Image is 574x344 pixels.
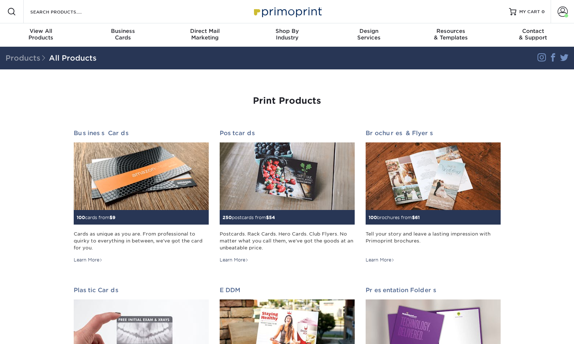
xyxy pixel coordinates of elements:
[410,23,492,47] a: Resources& Templates
[220,287,355,294] h2: EDDM
[266,215,269,220] span: $
[164,23,246,47] a: Direct MailMarketing
[164,28,246,41] div: Marketing
[74,130,209,137] h2: Business Cards
[82,23,164,47] a: BusinessCards
[246,28,328,34] span: Shop By
[542,9,545,14] span: 0
[412,215,415,220] span: $
[369,215,377,220] span: 100
[220,257,249,263] div: Learn More
[369,215,420,220] small: brochures from
[366,142,501,210] img: Brochures & Flyers
[112,215,115,220] span: 9
[74,230,209,252] div: Cards as unique as you are. From professional to quirky to everything in between, we've got the c...
[74,96,501,106] h1: Print Products
[220,130,355,137] h2: Postcards
[410,28,492,41] div: & Templates
[519,9,540,15] span: MY CART
[246,28,328,41] div: Industry
[366,230,501,252] div: Tell your story and leave a lasting impression with Primoprint brochures.
[77,215,115,220] small: cards from
[220,230,355,252] div: Postcards. Rack Cards. Hero Cards. Club Flyers. No matter what you call them, we've got the goods...
[82,28,164,41] div: Cards
[366,130,501,263] a: Brochures & Flyers 100brochures from$61 Tell your story and leave a lasting impression with Primo...
[328,28,410,41] div: Services
[415,215,420,220] span: 61
[5,54,49,62] span: Products
[492,28,574,34] span: Contact
[74,287,209,294] h2: Plastic Cards
[220,142,355,210] img: Postcards
[251,4,324,19] img: Primoprint
[246,23,328,47] a: Shop ByIndustry
[30,7,101,16] input: SEARCH PRODUCTS.....
[223,215,275,220] small: postcards from
[109,215,112,220] span: $
[328,23,410,47] a: DesignServices
[269,215,275,220] span: 54
[223,215,232,220] span: 250
[366,130,501,137] h2: Brochures & Flyers
[74,130,209,263] a: Business Cards 100cards from$9 Cards as unique as you are. From professional to quirky to everyth...
[2,322,62,341] iframe: Google Customer Reviews
[164,28,246,34] span: Direct Mail
[74,142,209,210] img: Business Cards
[77,215,85,220] span: 100
[366,257,394,263] div: Learn More
[74,257,103,263] div: Learn More
[492,28,574,41] div: & Support
[328,28,410,34] span: Design
[492,23,574,47] a: Contact& Support
[220,130,355,263] a: Postcards 250postcards from$54 Postcards. Rack Cards. Hero Cards. Club Flyers. No matter what you...
[49,54,97,62] a: All Products
[82,28,164,34] span: Business
[410,28,492,34] span: Resources
[366,287,501,294] h2: Presentation Folders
